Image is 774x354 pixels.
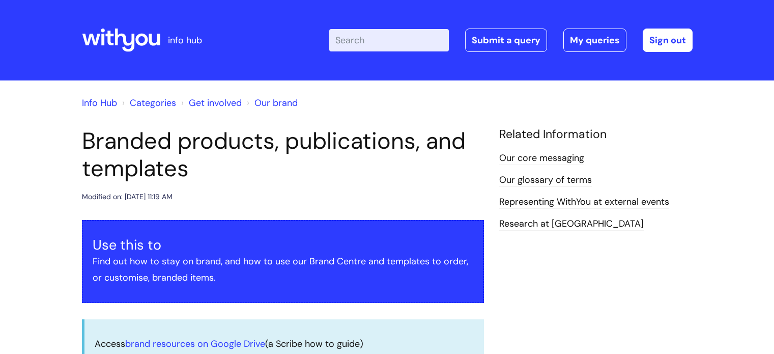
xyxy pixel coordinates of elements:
a: Categories [130,97,176,109]
p: Access (a Scribe how to guide) [95,336,474,352]
h1: Branded products, publications, and templates [82,127,484,182]
a: My queries [563,29,626,52]
a: Sign out [643,29,693,52]
li: Get involved [179,95,242,111]
p: info hub [168,32,202,48]
a: Research at [GEOGRAPHIC_DATA] [499,217,644,231]
h3: Use this to [93,237,473,253]
h4: Related Information [499,127,693,142]
a: Our brand [254,97,298,109]
div: Modified on: [DATE] 11:19 AM [82,190,173,203]
p: Find out how to stay on brand, and how to use our Brand Centre and templates to order, or customi... [93,253,473,286]
a: Info Hub [82,97,117,109]
a: Our core messaging [499,152,584,165]
input: Search [329,29,449,51]
a: Submit a query [465,29,547,52]
div: | - [329,29,693,52]
a: Representing WithYou at external events [499,196,669,209]
li: Solution home [120,95,176,111]
a: Our glossary of terms [499,174,592,187]
a: brand resources on Google Drive [125,338,265,350]
a: Get involved [189,97,242,109]
li: Our brand [244,95,298,111]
